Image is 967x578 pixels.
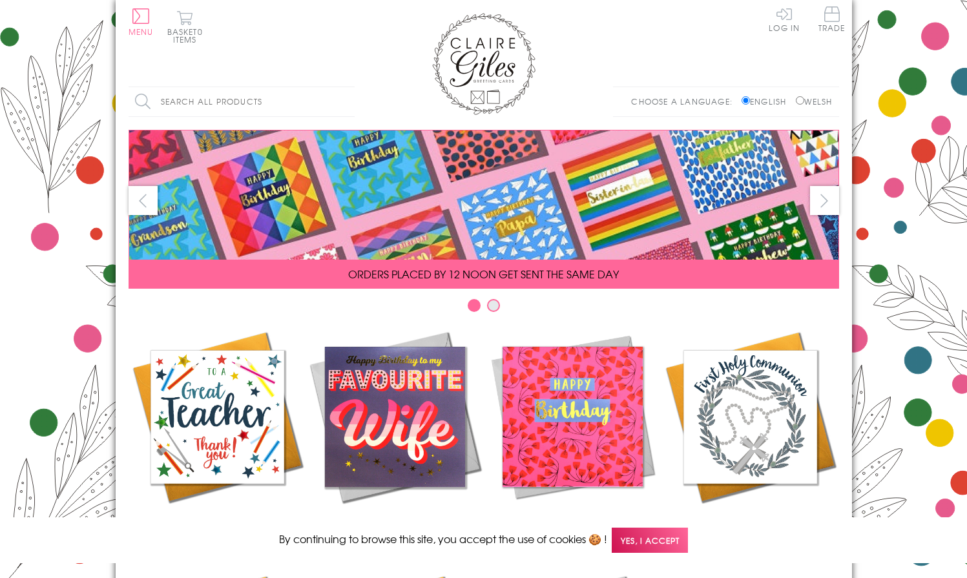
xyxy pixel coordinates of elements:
button: Carousel Page 2 [487,299,500,312]
label: English [742,96,793,107]
span: Academic [184,515,251,531]
a: Academic [129,328,306,531]
span: Menu [129,26,154,37]
a: Birthdays [484,328,661,531]
span: Communion and Confirmation [695,515,805,546]
button: Menu [129,8,154,36]
input: English [742,96,750,105]
div: Carousel Pagination [129,298,839,318]
input: Welsh [796,96,804,105]
a: Trade [818,6,846,34]
img: Claire Giles Greetings Cards [432,13,535,115]
span: 0 items [173,26,203,45]
span: ORDERS PLACED BY 12 NOON GET SENT THE SAME DAY [348,266,619,282]
p: Choose a language: [631,96,739,107]
a: Log In [769,6,800,32]
input: Search all products [129,87,355,116]
button: Carousel Page 1 (Current Slide) [468,299,481,312]
button: Basket0 items [167,10,203,43]
button: prev [129,186,158,215]
span: New Releases [352,515,437,531]
span: Trade [818,6,846,32]
a: New Releases [306,328,484,531]
span: Yes, I accept [612,528,688,553]
input: Search [342,87,355,116]
label: Welsh [796,96,833,107]
a: Communion and Confirmation [661,328,839,546]
span: Birthdays [541,515,603,531]
button: next [810,186,839,215]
